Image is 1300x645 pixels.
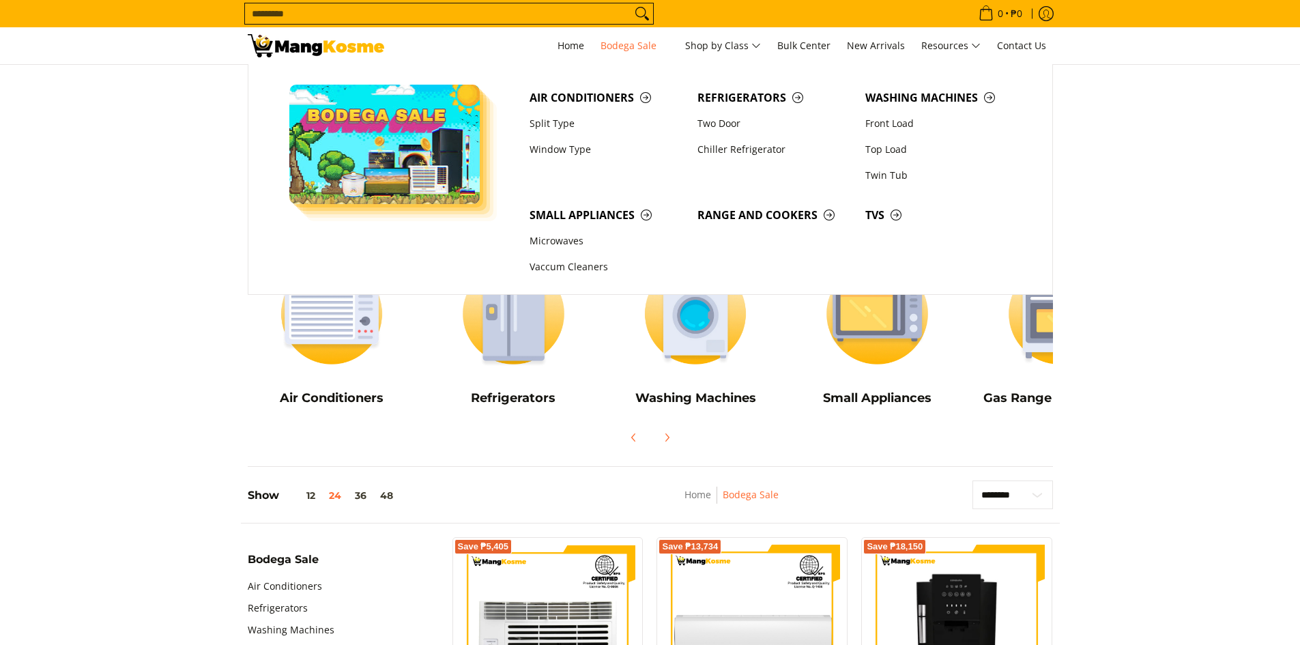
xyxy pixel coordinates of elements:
[429,250,598,416] a: Refrigerators Refrigerators
[248,390,416,406] h5: Air Conditioners
[865,89,1020,106] span: Washing Machines
[858,111,1026,137] a: Front Load
[523,202,691,228] a: Small Appliances
[858,137,1026,162] a: Top Load
[248,489,400,502] h5: Show
[248,554,319,575] summary: Open
[429,390,598,406] h5: Refrigerators
[558,39,584,52] span: Home
[551,27,591,64] a: Home
[697,207,852,224] span: Range and Cookers
[793,390,962,406] h5: Small Appliances
[619,422,649,453] button: Previous
[248,554,319,565] span: Bodega Sale
[429,250,598,377] img: Refrigerators
[974,6,1026,21] span: •
[631,3,653,24] button: Search
[858,85,1026,111] a: Washing Machines
[523,255,691,281] a: Vaccum Cleaners
[858,202,1026,228] a: TVs
[865,207,1020,224] span: TVs
[685,38,761,55] span: Shop by Class
[594,487,870,517] nav: Breadcrumbs
[723,488,779,501] a: Bodega Sale
[684,488,711,501] a: Home
[691,85,858,111] a: Refrigerators
[858,162,1026,188] a: Twin Tub
[523,111,691,137] a: Split Type
[248,34,384,57] img: Bodega Sale l Mang Kosme: Cost-Efficient &amp; Quality Home Appliances
[921,38,981,55] span: Resources
[611,390,780,406] h5: Washing Machines
[691,202,858,228] a: Range and Cookers
[652,422,682,453] button: Next
[914,27,987,64] a: Resources
[996,9,1005,18] span: 0
[793,250,962,377] img: Small Appliances
[248,250,416,416] a: Air Conditioners Air Conditioners
[611,250,780,377] img: Washing Machines
[523,137,691,162] a: Window Type
[1009,9,1024,18] span: ₱0
[691,137,858,162] a: Chiller Refrigerator
[997,39,1046,52] span: Contact Us
[348,490,373,501] button: 36
[248,575,322,597] a: Air Conditioners
[322,490,348,501] button: 24
[289,85,480,204] img: Bodega Sale
[847,39,905,52] span: New Arrivals
[248,619,334,641] a: Washing Machines
[248,250,416,377] img: Air Conditioners
[279,490,322,501] button: 12
[770,27,837,64] a: Bulk Center
[793,250,962,416] a: Small Appliances Small Appliances
[594,27,676,64] a: Bodega Sale
[662,543,718,551] span: Save ₱13,734
[990,27,1053,64] a: Contact Us
[373,490,400,501] button: 48
[601,38,669,55] span: Bodega Sale
[777,39,830,52] span: Bulk Center
[840,27,912,64] a: New Arrivals
[530,89,684,106] span: Air Conditioners
[458,543,509,551] span: Save ₱5,405
[975,390,1144,406] h5: Gas Range and Cookers
[678,27,768,64] a: Shop by Class
[530,207,684,224] span: Small Appliances
[523,229,691,255] a: Microwaves
[691,111,858,137] a: Two Door
[398,27,1053,64] nav: Main Menu
[248,597,308,619] a: Refrigerators
[611,250,780,416] a: Washing Machines Washing Machines
[523,85,691,111] a: Air Conditioners
[975,250,1144,416] a: Cookers Gas Range and Cookers
[975,250,1144,377] img: Cookers
[697,89,852,106] span: Refrigerators
[867,543,923,551] span: Save ₱18,150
